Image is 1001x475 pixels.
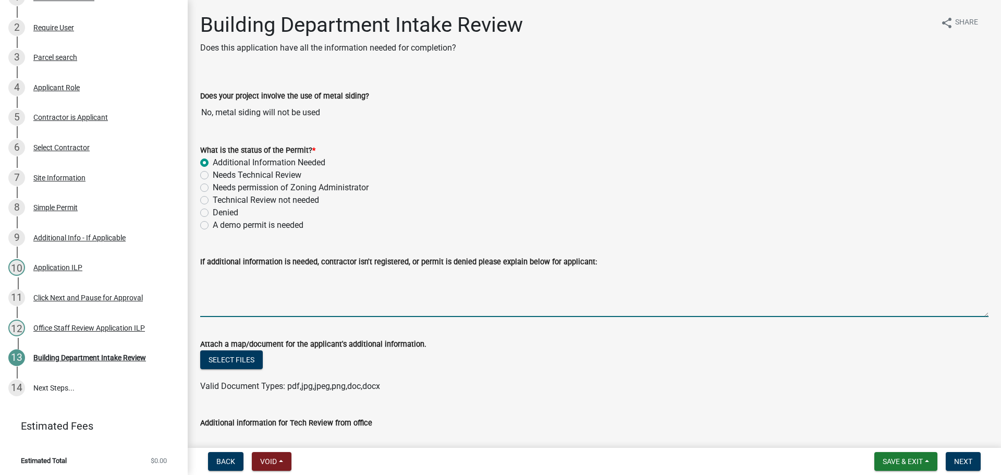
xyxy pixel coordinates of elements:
[954,457,972,466] span: Next
[33,114,108,121] div: Contractor is Applicant
[21,457,67,464] span: Estimated Total
[200,350,263,369] button: Select files
[8,380,25,396] div: 14
[8,49,25,66] div: 3
[8,349,25,366] div: 13
[208,452,243,471] button: Back
[33,264,82,271] div: Application ILP
[33,174,86,181] div: Site Information
[200,42,523,54] p: Does this application have all the information needed for completion?
[151,457,167,464] span: $0.00
[200,13,523,38] h1: Building Department Intake Review
[8,79,25,96] div: 4
[213,181,369,194] label: Needs permission of Zoning Administrator
[33,84,80,91] div: Applicant Role
[8,19,25,36] div: 2
[8,416,171,436] a: Estimated Fees
[33,204,78,211] div: Simple Permit
[8,139,25,156] div: 6
[252,452,291,471] button: Void
[946,452,981,471] button: Next
[200,93,369,100] label: Does your project involve the use of metal siding?
[260,457,277,466] span: Void
[874,452,937,471] button: Save & Exit
[33,324,145,332] div: Office Staff Review Application ILP
[33,144,90,151] div: Select Contractor
[200,381,380,391] span: Valid Document Types: pdf,jpg,jpeg,png,doc,docx
[883,457,923,466] span: Save & Exit
[8,289,25,306] div: 11
[932,13,986,33] button: shareShare
[213,219,303,232] label: A demo permit is needed
[200,420,372,427] label: Additional information for Tech Review from office
[8,109,25,126] div: 5
[200,259,597,266] label: If additional information is needed, contractor isn't registered, or permit is denied please expl...
[955,17,978,29] span: Share
[8,199,25,216] div: 8
[216,457,235,466] span: Back
[33,54,77,61] div: Parcel search
[8,320,25,336] div: 12
[213,156,325,169] label: Additional Information Needed
[941,17,953,29] i: share
[200,147,315,154] label: What is the status of the Permit?
[200,341,426,348] label: Attach a map/document for the applicant's additional information.
[33,24,74,31] div: Require User
[33,354,146,361] div: Building Department Intake Review
[8,169,25,186] div: 7
[213,206,238,219] label: Denied
[8,259,25,276] div: 10
[33,234,126,241] div: Additional Info - If Applicable
[33,294,143,301] div: Click Next and Pause for Approval
[8,229,25,246] div: 9
[213,169,301,181] label: Needs Technical Review
[213,194,319,206] label: Technical Review not needed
